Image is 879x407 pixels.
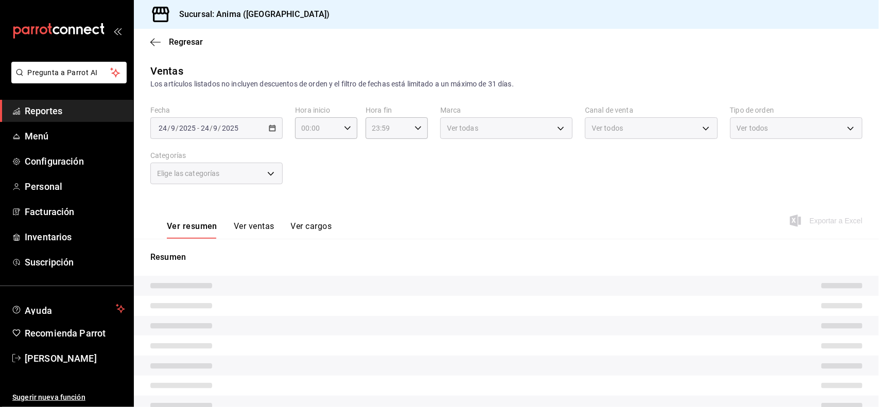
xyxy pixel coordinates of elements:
[218,124,221,132] span: /
[200,124,210,132] input: --
[179,124,196,132] input: ----
[150,79,863,90] div: Los artículos listados no incluyen descuentos de orden y el filtro de fechas está limitado a un m...
[592,123,623,133] span: Ver todos
[25,154,125,168] span: Configuración
[366,107,428,114] label: Hora fin
[150,107,283,114] label: Fecha
[25,205,125,219] span: Facturación
[25,303,112,315] span: Ayuda
[197,124,199,132] span: -
[221,124,239,132] input: ----
[176,124,179,132] span: /
[113,27,122,35] button: open_drawer_menu
[295,107,357,114] label: Hora inicio
[210,124,213,132] span: /
[234,221,274,239] button: Ver ventas
[28,67,111,78] span: Pregunta a Parrot AI
[440,107,573,114] label: Marca
[585,107,717,114] label: Canal de venta
[157,168,220,179] span: Elige las categorías
[25,180,125,193] span: Personal
[171,8,330,21] h3: Sucursal: Anima ([GEOGRAPHIC_DATA])
[167,221,332,239] div: navigation tabs
[169,37,203,47] span: Regresar
[213,124,218,132] input: --
[158,124,167,132] input: --
[447,123,478,133] span: Ver todas
[167,124,170,132] span: /
[25,351,125,365] span: [PERSON_NAME]
[150,152,283,160] label: Categorías
[25,326,125,340] span: Recomienda Parrot
[150,37,203,47] button: Regresar
[11,62,127,83] button: Pregunta a Parrot AI
[730,107,863,114] label: Tipo de orden
[25,104,125,118] span: Reportes
[25,129,125,143] span: Menú
[25,255,125,269] span: Suscripción
[12,392,125,403] span: Sugerir nueva función
[167,221,217,239] button: Ver resumen
[150,251,863,263] p: Resumen
[291,221,332,239] button: Ver cargos
[170,124,176,132] input: --
[737,123,768,133] span: Ver todos
[25,230,125,244] span: Inventarios
[150,63,183,79] div: Ventas
[7,75,127,85] a: Pregunta a Parrot AI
